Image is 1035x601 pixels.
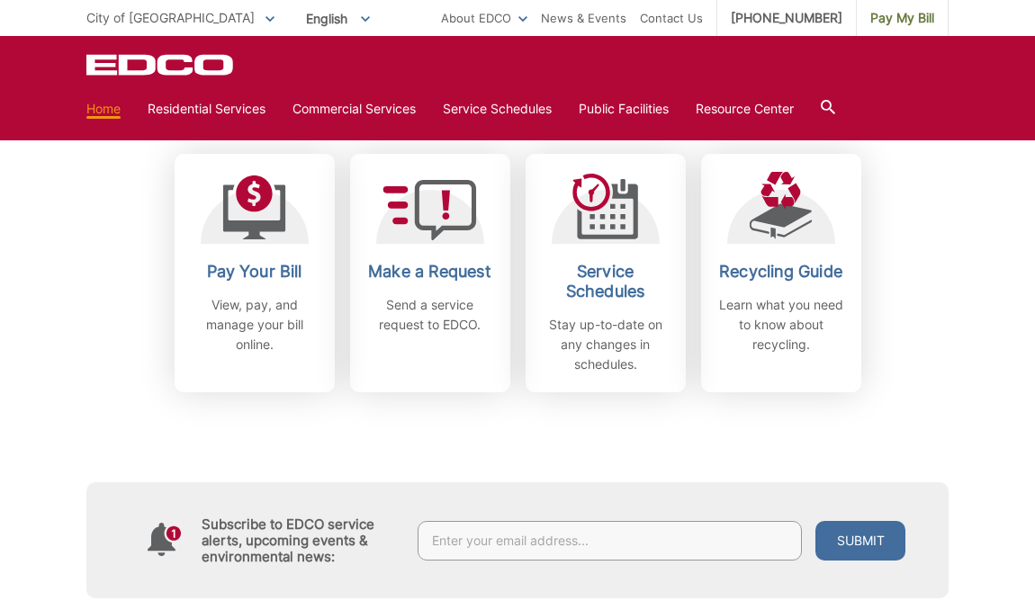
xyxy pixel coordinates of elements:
[292,4,383,33] span: English
[364,262,497,282] h2: Make a Request
[292,99,416,119] a: Commercial Services
[526,154,686,392] a: Service Schedules Stay up-to-date on any changes in schedules.
[364,295,497,335] p: Send a service request to EDCO.
[815,521,905,561] button: Submit
[579,99,669,119] a: Public Facilities
[870,8,934,28] span: Pay My Bill
[202,516,400,565] h4: Subscribe to EDCO service alerts, upcoming events & environmental news:
[350,154,510,392] a: Make a Request Send a service request to EDCO.
[86,54,236,76] a: EDCD logo. Return to the homepage.
[539,315,672,374] p: Stay up-to-date on any changes in schedules.
[715,295,848,354] p: Learn what you need to know about recycling.
[175,154,335,392] a: Pay Your Bill View, pay, and manage your bill online.
[418,521,802,561] input: Enter your email address...
[441,8,527,28] a: About EDCO
[715,262,848,282] h2: Recycling Guide
[640,8,703,28] a: Contact Us
[188,295,321,354] p: View, pay, and manage your bill online.
[148,99,265,119] a: Residential Services
[539,262,672,301] h2: Service Schedules
[86,99,121,119] a: Home
[541,8,626,28] a: News & Events
[701,154,861,392] a: Recycling Guide Learn what you need to know about recycling.
[188,262,321,282] h2: Pay Your Bill
[86,10,255,25] span: City of [GEOGRAPHIC_DATA]
[696,99,794,119] a: Resource Center
[443,99,552,119] a: Service Schedules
